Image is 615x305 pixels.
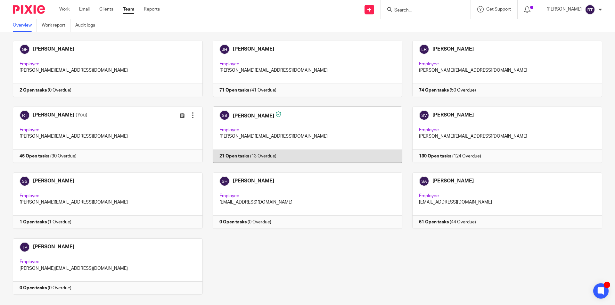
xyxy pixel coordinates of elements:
a: Clients [99,6,113,12]
a: Overview [13,19,37,32]
a: Email [79,6,90,12]
a: Team [123,6,134,12]
a: Reports [144,6,160,12]
input: Search [394,8,451,13]
a: Audit logs [75,19,100,32]
img: Pixie [13,5,45,14]
p: [PERSON_NAME] [546,6,582,12]
img: svg%3E [585,4,595,15]
a: Work report [42,19,70,32]
div: 1 [604,282,610,288]
span: Get Support [486,7,511,12]
a: Work [59,6,70,12]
